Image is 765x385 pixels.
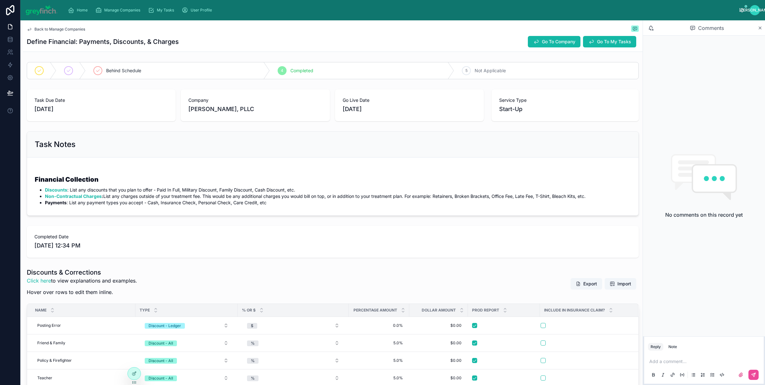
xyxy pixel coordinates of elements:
[422,308,456,313] span: Dollar Amount
[140,372,234,384] button: Select Button
[63,3,740,17] div: scrollable content
[27,288,137,296] p: Hover over rows to edit them inline.
[668,344,677,349] div: Note
[475,67,506,74] span: Not Applicable
[140,337,234,349] button: Select Button
[542,38,575,45] span: Go To Company
[465,68,468,73] span: 5
[27,268,137,277] h1: Discounts & Corrections
[27,27,85,32] a: Back to Manage Companies
[34,97,168,103] span: Task Due Date
[343,105,476,114] span: [DATE]
[597,38,631,45] span: Go To My Tasks
[149,358,173,364] div: Discount - All
[34,234,631,240] span: Completed Date
[27,37,179,46] h1: Define Financial: Payments, Discounts, & Charges
[251,358,255,364] div: %
[416,375,462,381] span: $0.00
[605,278,636,290] button: Import
[665,211,743,219] h2: No comments on this record yet
[25,5,58,15] img: App logo
[355,340,403,346] span: 5.0%
[499,97,631,103] span: Service Type
[416,323,462,328] span: $0.00
[27,277,51,284] a: Click here
[355,375,403,381] span: 5.0%
[35,176,98,183] strong: Financial Collection
[698,24,724,32] span: Comments
[188,97,322,103] span: Company
[66,4,92,16] a: Home
[34,241,631,250] span: [DATE] 12:34 PM
[27,277,137,284] p: to view explanations and examples.
[140,355,234,366] button: Select Button
[242,337,345,349] button: Select Button
[104,8,140,13] span: Manage Companies
[242,372,345,384] button: Select Button
[343,97,476,103] span: Go Live Date
[648,343,663,351] button: Reply
[355,323,403,328] span: 0.0%
[666,343,680,351] button: Note
[146,4,178,16] a: My Tasks
[416,340,462,346] span: $0.00
[191,8,212,13] span: User Profile
[140,320,234,331] button: Select Button
[251,323,253,329] div: $
[180,4,216,16] a: User Profile
[45,193,102,199] a: Non-Contractual Charges
[149,375,173,381] div: Discount - All
[45,187,67,192] a: Discounts
[77,8,88,13] span: Home
[157,8,174,13] span: My Tasks
[140,308,150,313] span: Type
[35,139,76,150] h2: Task Notes
[188,105,254,114] span: [PERSON_NAME], PLLC
[251,340,255,346] div: %
[93,4,145,16] a: Manage Companies
[355,358,403,363] span: 5.0%
[617,281,631,287] span: Import
[45,193,103,199] strong: :
[45,199,631,206] li: : List any payment types you accept - Cash, Insurance Check, Personal Check, Care Credit, etc
[45,200,67,205] strong: Payments
[106,67,141,74] span: Behind Schedule
[37,323,61,328] span: Posting Error
[528,36,580,47] button: Go To Company
[37,358,72,363] span: Policy & Firefighter
[37,340,65,346] span: Friend & Family
[281,68,283,73] span: 4
[251,375,255,381] div: %
[416,358,462,363] span: $0.00
[472,308,499,313] span: Prod Report
[149,340,173,346] div: Discount - All
[35,308,47,313] span: Name
[34,105,168,114] span: [DATE]
[583,36,636,47] button: Go To My Tasks
[45,187,631,193] li: : List any discounts that you plan to offer - Paid In Full, Military Discount, Family Discount, C...
[45,193,631,199] li: List any charges outside of your treatment fee. This would be any additional charges you would bi...
[499,105,522,114] span: Start-Up
[34,27,85,32] span: Back to Manage Companies
[544,308,605,313] span: Include In Insurance Claim?
[242,320,345,331] button: Select Button
[571,278,602,290] button: Export
[290,67,313,74] span: Completed
[242,308,256,313] span: % Or $
[149,323,181,329] div: Discount - Ledger
[37,375,52,381] span: Teacher
[242,355,345,366] button: Select Button
[353,308,397,313] span: Percentage Amount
